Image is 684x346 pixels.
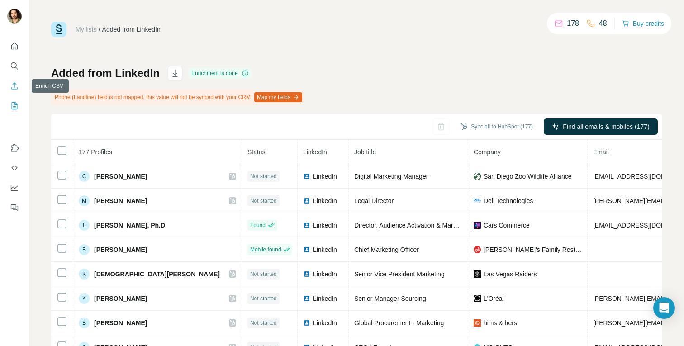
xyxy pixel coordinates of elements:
[567,18,579,29] p: 178
[51,22,66,37] img: Surfe Logo
[247,148,266,156] span: Status
[7,78,22,94] button: Enrich CSV
[7,160,22,176] button: Use Surfe API
[474,199,481,203] img: company-logo
[653,297,675,319] div: Open Intercom Messenger
[474,173,481,180] img: company-logo
[51,66,160,81] h1: Added from LinkedIn
[313,294,337,303] span: LinkedIn
[94,294,147,303] span: [PERSON_NAME]
[474,270,481,278] img: company-logo
[250,172,277,180] span: Not started
[7,58,22,74] button: Search
[303,295,310,302] img: LinkedIn logo
[94,245,147,254] span: [PERSON_NAME]
[593,148,609,156] span: Email
[484,318,517,327] span: hims & hers
[79,195,90,206] div: M
[79,269,90,280] div: K
[354,173,428,180] span: Digital Marketing Manager
[474,222,481,229] img: company-logo
[303,148,327,156] span: LinkedIn
[544,118,658,135] button: Find all emails & mobiles (177)
[484,221,530,230] span: Cars Commerce
[313,245,337,254] span: LinkedIn
[79,318,90,328] div: B
[79,171,90,182] div: C
[79,220,90,231] div: L
[303,222,310,229] img: LinkedIn logo
[254,92,302,102] button: Map my fields
[354,319,444,327] span: Global Procurement - Marketing
[79,148,112,156] span: 177 Profiles
[354,148,376,156] span: Job title
[102,25,161,34] div: Added from LinkedIn
[250,319,277,327] span: Not started
[313,221,337,230] span: LinkedIn
[599,18,607,29] p: 48
[250,246,281,254] span: Mobile found
[7,9,22,24] img: Avatar
[7,140,22,156] button: Use Surfe on LinkedIn
[354,270,445,278] span: Senior Vice President Marketing
[250,294,277,303] span: Not started
[313,196,337,205] span: LinkedIn
[313,270,337,279] span: LinkedIn
[484,196,533,205] span: Dell Technologies
[622,17,664,30] button: Buy credits
[303,246,310,253] img: LinkedIn logo
[79,244,90,255] div: B
[474,246,481,253] img: company-logo
[354,222,497,229] span: Director, Audience Activation & Marketing Analytics
[313,318,337,327] span: LinkedIn
[94,196,147,205] span: [PERSON_NAME]
[313,172,337,181] span: LinkedIn
[94,221,167,230] span: [PERSON_NAME], Ph.D.
[484,172,572,181] span: San Diego Zoo Wildlife Alliance
[484,294,504,303] span: L'Oréal
[99,25,100,34] li: /
[303,270,310,278] img: LinkedIn logo
[250,197,277,205] span: Not started
[189,68,252,79] div: Enrichment is done
[7,38,22,54] button: Quick start
[563,122,649,131] span: Find all emails & mobiles (177)
[303,173,310,180] img: LinkedIn logo
[7,98,22,114] button: My lists
[454,120,539,133] button: Sync all to HubSpot (177)
[7,199,22,216] button: Feedback
[303,319,310,327] img: LinkedIn logo
[94,172,147,181] span: [PERSON_NAME]
[484,270,537,279] span: Las Vegas Raiders
[354,246,419,253] span: Chief Marketing Officer
[484,245,582,254] span: [PERSON_NAME]'s Family Restaurants, LP
[76,26,97,33] a: My lists
[474,148,501,156] span: Company
[354,197,394,204] span: Legal Director
[250,221,266,229] span: Found
[94,318,147,327] span: [PERSON_NAME]
[474,295,481,302] img: company-logo
[250,270,277,278] span: Not started
[51,90,304,105] div: Phone (Landline) field is not mapped, this value will not be synced with your CRM
[354,295,426,302] span: Senior Manager Sourcing
[94,270,220,279] span: [DEMOGRAPHIC_DATA][PERSON_NAME]
[474,319,481,327] img: company-logo
[79,293,90,304] div: K
[7,180,22,196] button: Dashboard
[303,197,310,204] img: LinkedIn logo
